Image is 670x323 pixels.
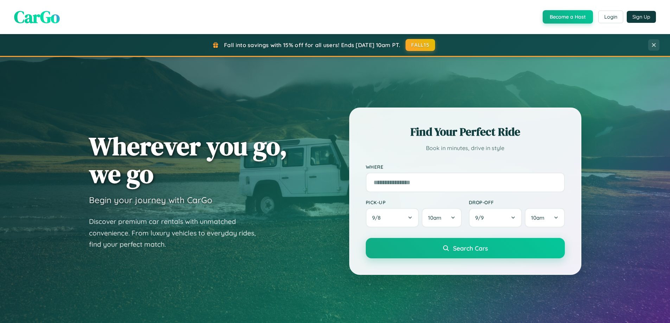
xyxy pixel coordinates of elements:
[453,244,488,252] span: Search Cars
[366,238,565,258] button: Search Cars
[366,208,419,227] button: 9/8
[406,39,435,51] button: FALL15
[598,11,623,23] button: Login
[469,199,565,205] label: Drop-off
[428,214,441,221] span: 10am
[525,208,564,227] button: 10am
[89,195,212,205] h3: Begin your journey with CarGo
[89,216,265,250] p: Discover premium car rentals with unmatched convenience. From luxury vehicles to everyday rides, ...
[422,208,461,227] button: 10am
[475,214,487,221] span: 9 / 9
[366,124,565,140] h2: Find Your Perfect Ride
[14,5,60,28] span: CarGo
[366,199,462,205] label: Pick-up
[531,214,544,221] span: 10am
[543,10,593,24] button: Become a Host
[372,214,384,221] span: 9 / 8
[366,164,565,170] label: Where
[224,41,400,49] span: Fall into savings with 15% off for all users! Ends [DATE] 10am PT.
[366,143,565,153] p: Book in minutes, drive in style
[89,132,287,188] h1: Wherever you go, we go
[627,11,656,23] button: Sign Up
[469,208,522,227] button: 9/9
